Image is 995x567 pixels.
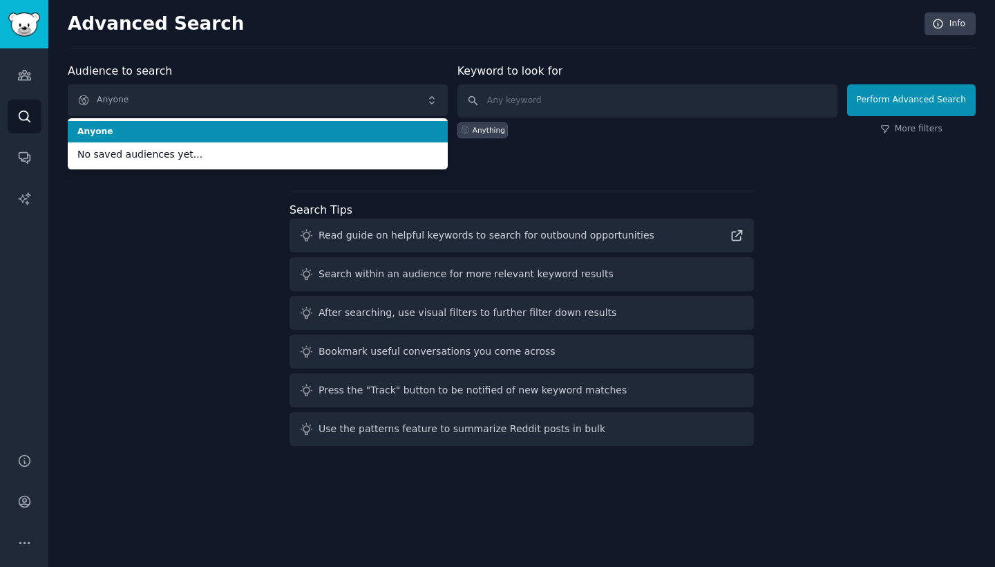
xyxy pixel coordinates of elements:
div: Use the patterns feature to summarize Reddit posts in bulk [319,422,605,436]
div: After searching, use visual filters to further filter down results [319,306,616,320]
button: Anyone [68,84,448,116]
ul: Anyone [68,118,448,169]
div: Anything [473,125,505,135]
label: Keyword to look for [457,64,563,77]
div: Bookmark useful conversations you come across [319,344,556,359]
a: Info [925,12,976,36]
h2: Advanced Search [68,13,917,35]
a: More filters [880,123,942,136]
label: Audience to search [68,64,172,77]
div: Press the "Track" button to be notified of new keyword matches [319,383,627,398]
span: Anyone [77,126,438,138]
img: GummySearch logo [8,12,40,37]
span: No saved audiences yet... [77,147,438,162]
button: Perform Advanced Search [847,84,976,116]
div: Read guide on helpful keywords to search for outbound opportunities [319,228,654,243]
label: Search Tips [290,203,352,216]
div: Search within an audience for more relevant keyword results [319,267,614,281]
input: Any keyword [457,84,837,118]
